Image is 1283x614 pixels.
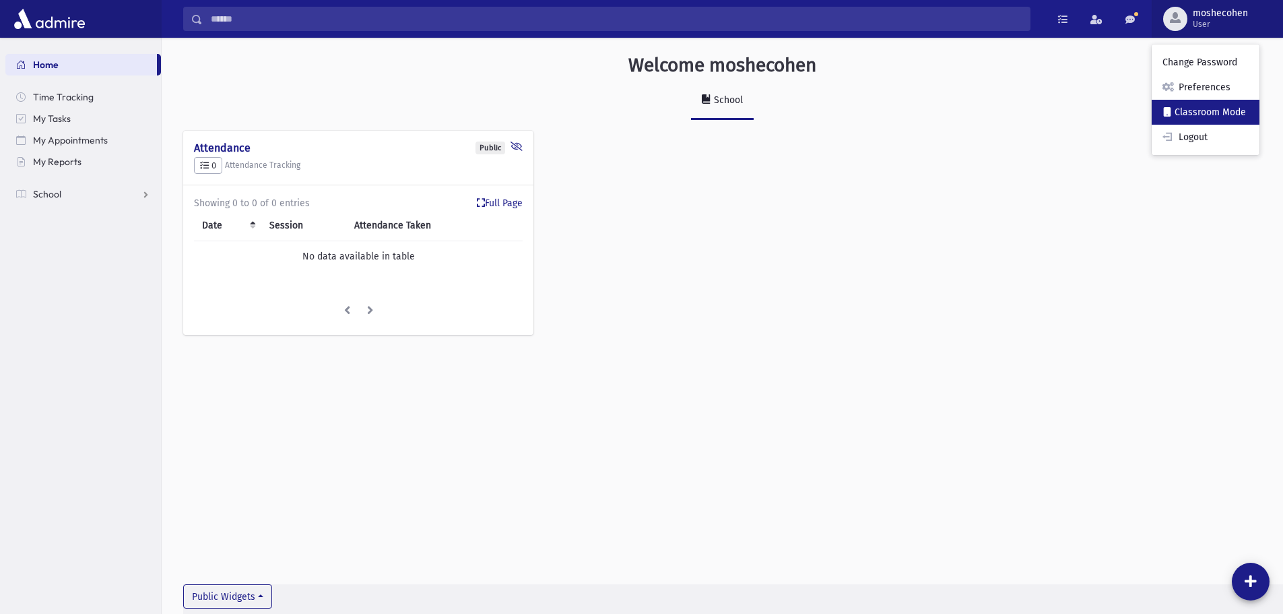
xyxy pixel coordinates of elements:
h3: Welcome moshecohen [628,54,816,77]
a: My Reports [5,151,161,173]
a: My Appointments [5,129,161,151]
img: AdmirePro [11,5,88,32]
span: 0 [200,160,216,171]
th: Date [194,210,261,241]
span: moshecohen [1193,8,1248,19]
a: My Tasks [5,108,161,129]
a: School [5,183,161,205]
div: Showing 0 to 0 of 0 entries [194,196,523,210]
button: Public Widgets [183,584,272,609]
a: Logout [1152,125,1259,150]
a: Full Page [477,196,523,210]
h5: Attendance Tracking [194,157,523,175]
a: Change Password [1152,50,1259,75]
th: Session [261,210,346,241]
span: User [1193,19,1248,30]
input: Search [203,7,1030,31]
a: Time Tracking [5,86,161,108]
span: Home [33,59,59,71]
a: School [691,82,754,120]
span: School [33,188,61,200]
a: Preferences [1152,75,1259,100]
button: 0 [194,157,222,175]
span: My Reports [33,156,81,168]
th: Attendance Taken [346,210,523,241]
span: My Appointments [33,134,108,146]
a: Home [5,54,157,75]
td: No data available in table [194,241,523,272]
div: Public [475,142,505,154]
span: Time Tracking [33,91,94,103]
a: Classroom Mode [1152,100,1259,125]
div: School [711,94,743,106]
h4: Attendance [194,142,523,154]
span: My Tasks [33,113,71,125]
